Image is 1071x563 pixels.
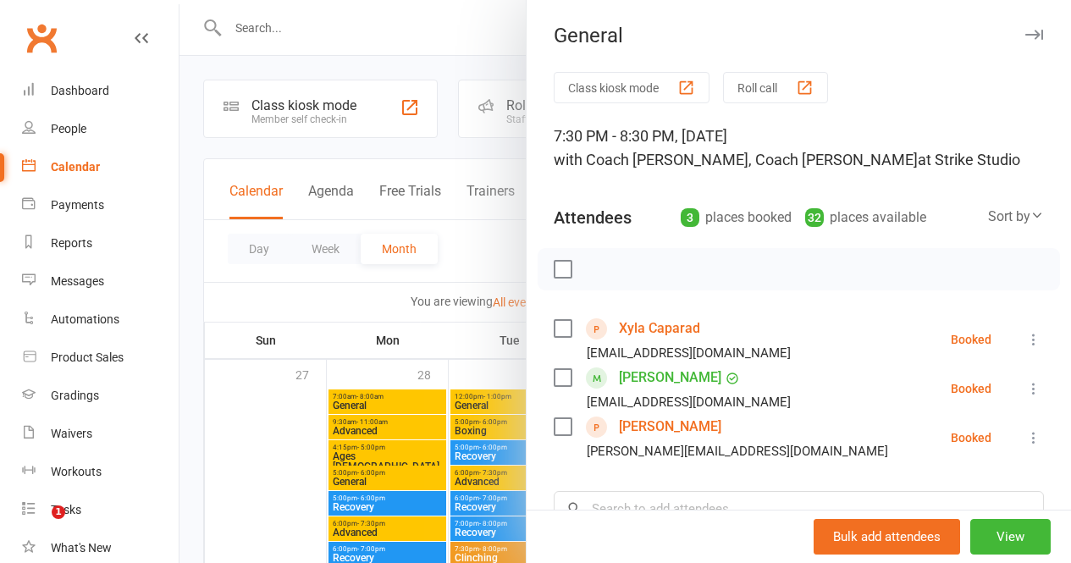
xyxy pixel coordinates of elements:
div: Gradings [51,389,99,402]
div: places available [805,206,926,229]
a: [PERSON_NAME] [619,413,721,440]
a: Reports [22,224,179,262]
span: at Strike Studio [918,151,1020,168]
div: Sort by [988,206,1044,228]
input: Search to add attendees [554,491,1044,527]
a: Payments [22,186,179,224]
div: Tasks [51,503,81,516]
div: 7:30 PM - 8:30 PM, [DATE] [554,124,1044,172]
div: Workouts [51,465,102,478]
a: Clubworx [20,17,63,59]
a: People [22,110,179,148]
a: Tasks [22,491,179,529]
div: Messages [51,274,104,288]
a: Workouts [22,453,179,491]
div: [EMAIL_ADDRESS][DOMAIN_NAME] [587,391,791,413]
div: Payments [51,198,104,212]
div: Product Sales [51,350,124,364]
span: with Coach [PERSON_NAME], Coach [PERSON_NAME] [554,151,918,168]
div: What's New [51,541,112,555]
div: General [527,24,1071,47]
div: places booked [681,206,792,229]
div: Dashboard [51,84,109,97]
a: Calendar [22,148,179,186]
div: 3 [681,208,699,227]
button: Bulk add attendees [814,519,960,555]
div: Calendar [51,160,100,174]
a: Waivers [22,415,179,453]
button: View [970,519,1051,555]
div: Booked [951,432,991,444]
a: [PERSON_NAME] [619,364,721,391]
div: People [51,122,86,135]
a: Xyla Caparad [619,315,700,342]
span: 1 [52,505,65,519]
div: 32 [805,208,824,227]
div: Reports [51,236,92,250]
div: Attendees [554,206,632,229]
a: Automations [22,301,179,339]
div: Booked [951,334,991,345]
a: Gradings [22,377,179,415]
button: Class kiosk mode [554,72,709,103]
div: Booked [951,383,991,395]
iframe: Intercom live chat [17,505,58,546]
div: Waivers [51,427,92,440]
div: [EMAIL_ADDRESS][DOMAIN_NAME] [587,342,791,364]
a: Dashboard [22,72,179,110]
button: Roll call [723,72,828,103]
div: Automations [51,312,119,326]
a: Messages [22,262,179,301]
a: Product Sales [22,339,179,377]
div: [PERSON_NAME][EMAIL_ADDRESS][DOMAIN_NAME] [587,440,888,462]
